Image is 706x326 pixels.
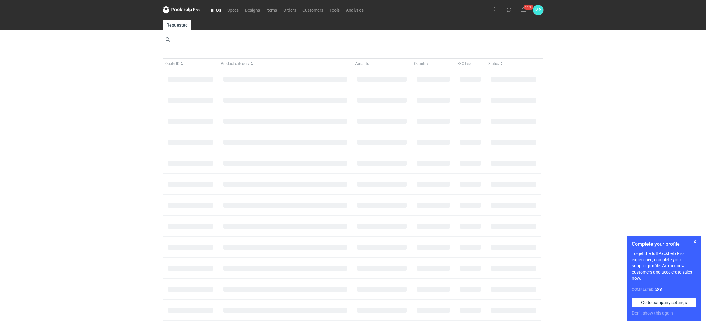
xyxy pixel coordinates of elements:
span: RFQ type [457,61,472,66]
a: Customers [299,6,326,14]
button: Quote ID [163,59,218,69]
span: Quantity [414,61,428,66]
a: Analytics [343,6,367,14]
strong: 2 / 8 [655,287,662,292]
div: Martyna Paroń [533,5,543,15]
a: RFQs [208,6,224,14]
a: Items [263,6,280,14]
a: Orders [280,6,299,14]
span: Quote ID [165,61,179,66]
a: Go to company settings [632,298,696,307]
span: Status [488,61,499,66]
button: 99+ [519,5,528,15]
svg: Packhelp Pro [163,6,200,14]
button: Product category [218,59,352,69]
a: Specs [224,6,242,14]
span: Variants [355,61,369,66]
button: Skip for now [691,238,699,245]
button: Status [486,59,541,69]
h1: Complete your profile [632,240,696,248]
a: Requested [163,20,191,30]
button: Don’t show this again [632,310,673,316]
a: Designs [242,6,263,14]
a: Tools [326,6,343,14]
span: Product category [221,61,250,66]
div: Completed: [632,286,696,293]
button: MP [533,5,543,15]
p: To get the full Packhelp Pro experience, complete your supplier profile. Attract new customers an... [632,250,696,281]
